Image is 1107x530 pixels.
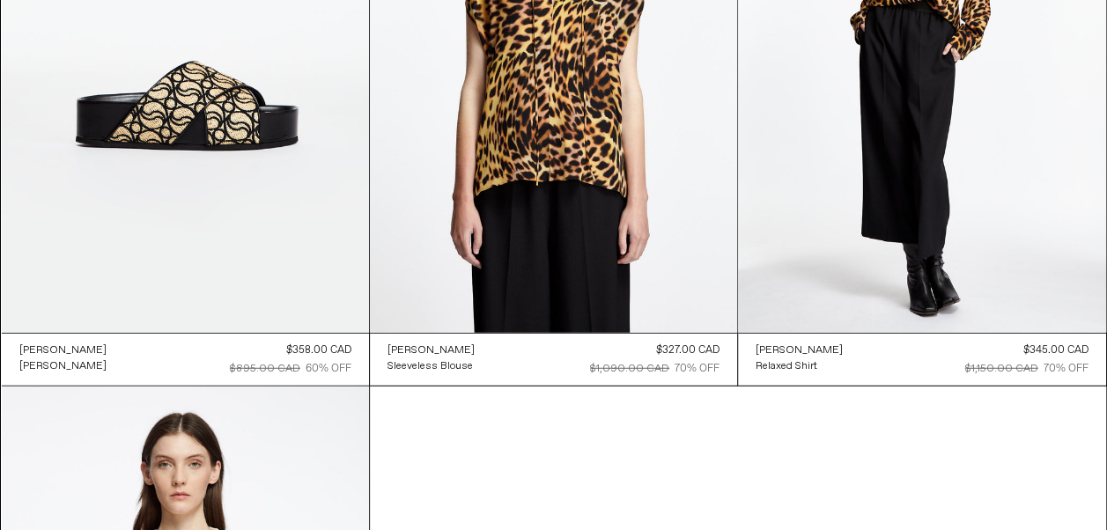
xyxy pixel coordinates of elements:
div: [PERSON_NAME] [387,343,475,358]
a: [PERSON_NAME] [387,342,475,358]
a: [PERSON_NAME] [756,342,843,358]
div: $358.00 CAD [286,342,351,358]
div: $1,090.00 CAD [590,361,669,377]
div: $345.00 CAD [1023,342,1089,358]
div: $327.00 CAD [656,342,720,358]
div: 60% OFF [306,361,351,377]
div: $895.00 CAD [230,361,300,377]
div: [PERSON_NAME] [19,343,107,358]
div: $1,150.00 CAD [965,361,1038,377]
div: Relaxed Shirt [756,359,817,374]
a: Relaxed Shirt [756,358,843,374]
a: [PERSON_NAME] [19,342,107,358]
a: Sleeveless Blouse [387,358,475,374]
div: Sleeveless Blouse [387,359,473,374]
div: 70% OFF [675,361,720,377]
div: [PERSON_NAME] [756,343,843,358]
div: 70% OFF [1044,361,1089,377]
a: [PERSON_NAME] [19,358,107,374]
